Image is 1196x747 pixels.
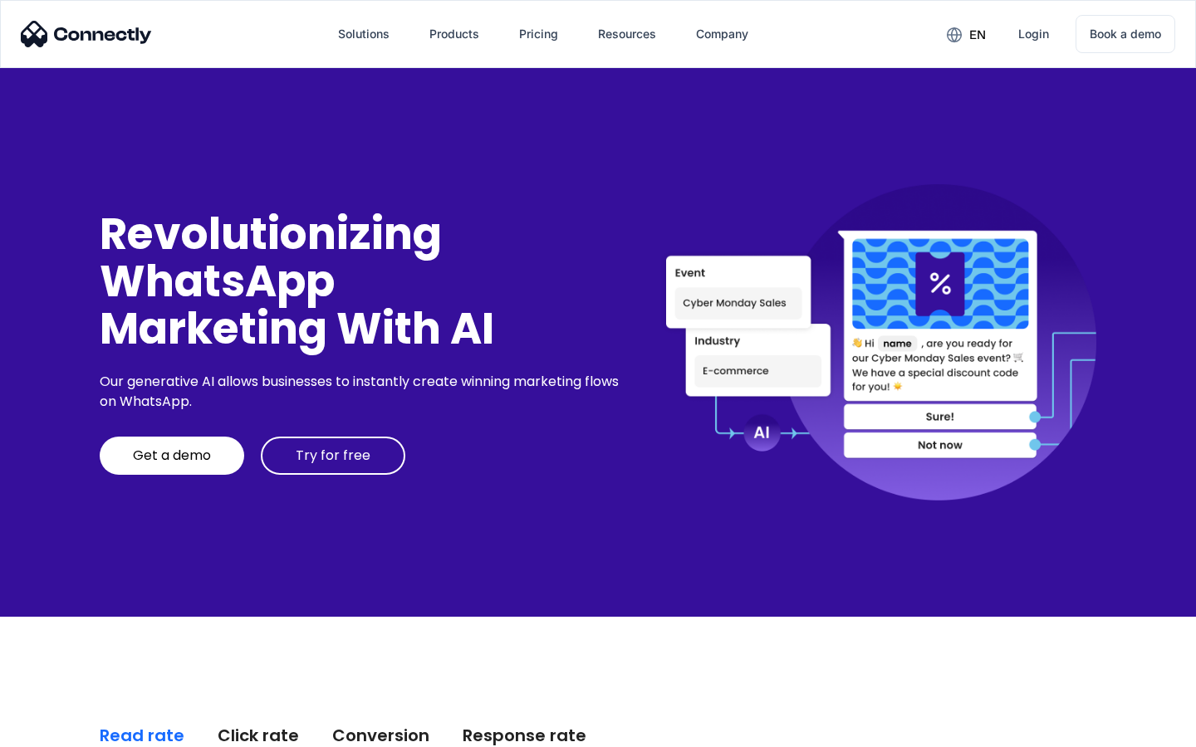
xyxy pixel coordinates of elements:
div: Solutions [338,22,390,46]
div: Response rate [463,724,586,747]
a: Login [1005,14,1062,54]
div: Our generative AI allows businesses to instantly create winning marketing flows on WhatsApp. [100,372,625,412]
div: Revolutionizing WhatsApp Marketing With AI [100,210,625,353]
div: Conversion [332,724,429,747]
div: Company [696,22,748,46]
div: Get a demo [133,447,211,464]
div: Click rate [218,724,299,747]
a: Book a demo [1076,15,1175,53]
a: Pricing [506,14,571,54]
img: Connectly Logo [21,21,152,47]
div: en [969,23,986,46]
div: Login [1018,22,1049,46]
div: Read rate [100,724,184,747]
div: Try for free [296,447,370,464]
a: Get a demo [100,437,244,475]
div: Pricing [519,22,558,46]
div: Products [429,22,479,46]
a: Try for free [261,437,405,475]
div: Resources [598,22,656,46]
